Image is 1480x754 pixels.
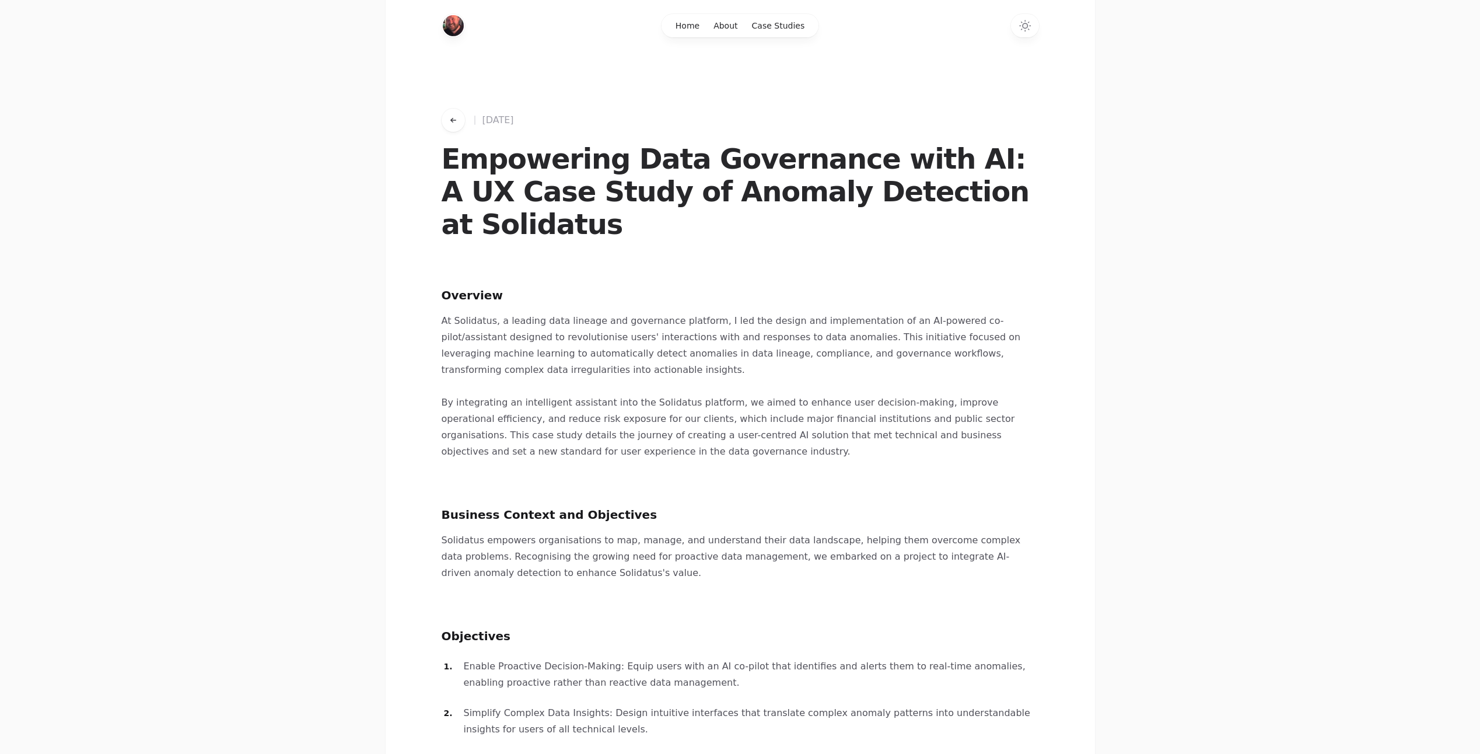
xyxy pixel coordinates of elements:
[442,507,1039,523] h2: Business Context and Objectives
[442,109,465,132] button: Go back to works
[745,14,812,37] a: Case Studies
[442,628,1039,644] h2: Objectives
[442,287,1039,303] h2: Overview
[1011,14,1039,37] button: Switch to dark theme
[442,532,1039,581] p: Solidatus empowers organisations to map, manage, and understand their data landscape, helping the...
[442,313,1039,378] p: At Solidatus, a leading data lineage and governance platform, I led the design and implementation...
[456,705,1039,738] li: Simplify Complex Data Insights: Design intuitive interfaces that translate complex anomaly patter...
[456,658,1039,691] li: Enable Proactive Decision-Making: Equip users with an AI co-pilot that identifies and alerts them...
[443,15,464,36] a: Home
[669,14,706,37] a: Home
[442,395,1039,460] p: By integrating an intelligent assistant into the Solidatus platform, we aimed to enhance user dec...
[442,142,1039,240] h1: Empowering Data Governance with AI: A UX Case Study of Anomaly Detection at Solidatus
[706,14,744,37] a: About
[482,112,514,128] span: [DATE]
